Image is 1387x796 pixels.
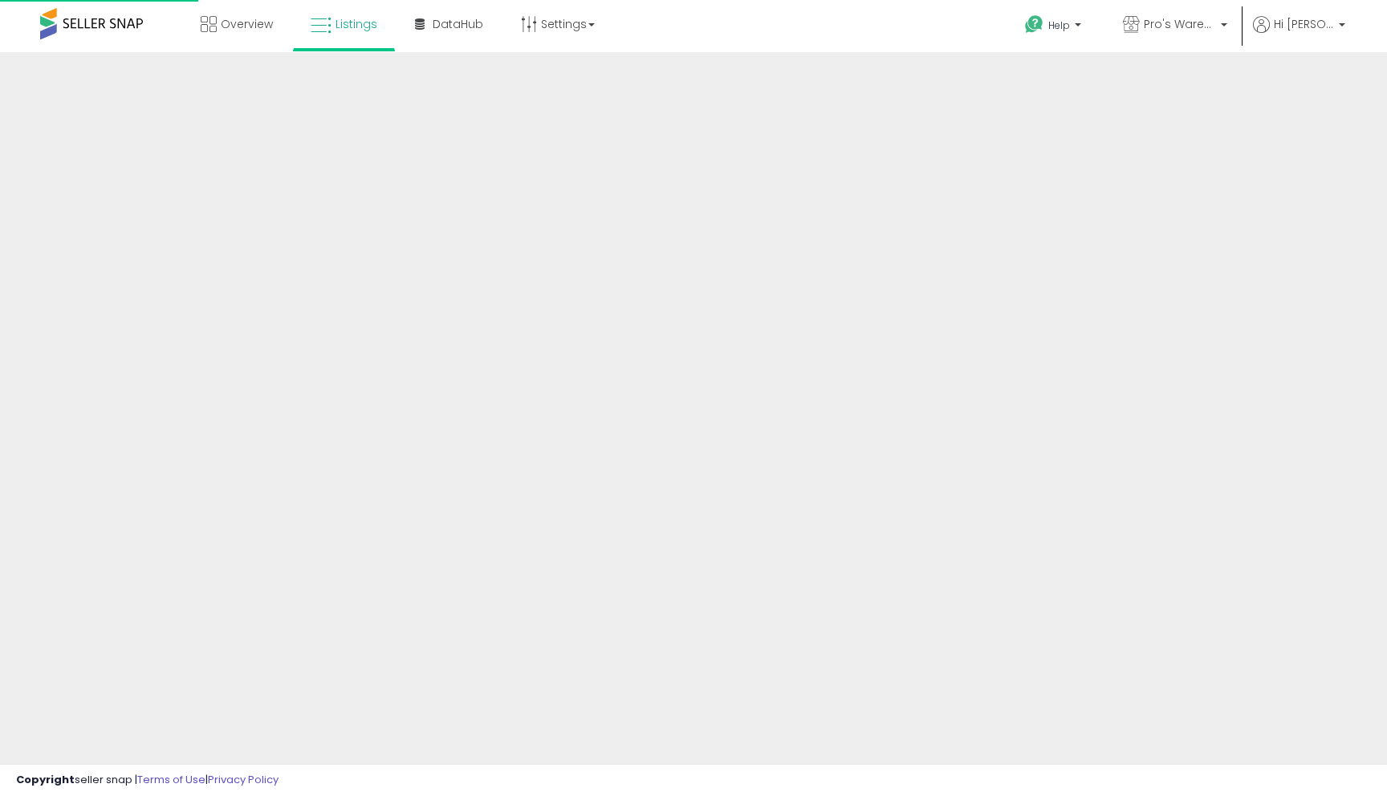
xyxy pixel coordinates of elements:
span: Hi [PERSON_NAME] [1274,16,1334,32]
span: Listings [336,16,377,32]
span: DataHub [433,16,483,32]
span: Help [1048,18,1070,32]
i: Get Help [1024,14,1044,35]
span: Pro's Warehouse [1144,16,1216,32]
a: Help [1012,2,1097,52]
span: Overview [221,16,273,32]
a: Hi [PERSON_NAME] [1253,16,1345,52]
